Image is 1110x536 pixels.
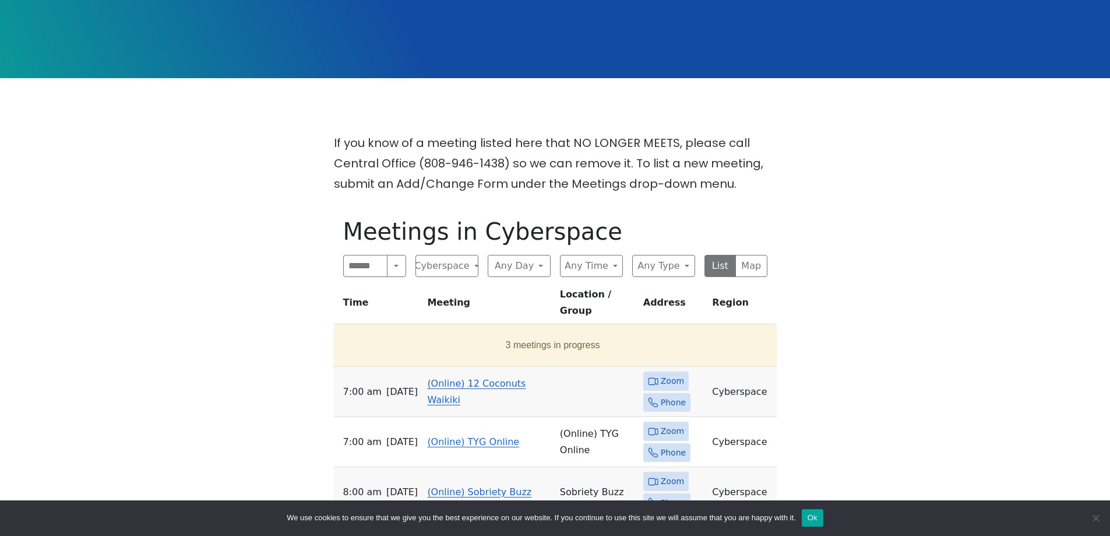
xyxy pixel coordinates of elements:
a: (Online) 12 Coconuts Waikiki [427,378,526,405]
td: Cyberspace [707,467,776,517]
th: Meeting [422,286,555,324]
span: Zoom [661,424,684,439]
span: Zoom [661,374,684,388]
td: Cyberspace [707,417,776,467]
th: Address [639,286,708,324]
p: If you know of a meeting listed here that NO LONGER MEETS, please call Central Office (808-946-14... [334,133,777,194]
span: [DATE] [386,384,418,400]
span: [DATE] [386,434,418,450]
h1: Meetings in Cyberspace [343,218,767,246]
button: Map [735,255,767,277]
span: Phone [661,446,686,460]
button: Any Type [632,255,695,277]
span: [DATE] [386,484,418,500]
a: (Online) TYG Online [427,436,519,447]
button: List [704,255,737,277]
th: Time [334,286,423,324]
button: Any Time [560,255,623,277]
span: We use cookies to ensure that we give you the best experience on our website. If you continue to ... [287,512,795,524]
td: Sobriety Buzz [555,467,639,517]
span: 7:00 AM [343,384,382,400]
button: Cyberspace [415,255,478,277]
button: Search [387,255,406,277]
td: Cyberspace [707,367,776,417]
a: (Online) Sobriety Buzz [427,486,531,498]
span: Phone [661,496,686,510]
input: Search [343,255,388,277]
td: (Online) TYG Online [555,417,639,467]
span: Phone [661,395,686,410]
th: Location / Group [555,286,639,324]
button: Ok [802,509,823,527]
th: Region [707,286,776,324]
span: Zoom [661,474,684,489]
button: 3 meetings in progress [339,329,767,362]
button: Any Day [488,255,551,277]
span: No [1090,512,1101,524]
span: 8:00 AM [343,484,382,500]
span: 7:00 AM [343,434,382,450]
